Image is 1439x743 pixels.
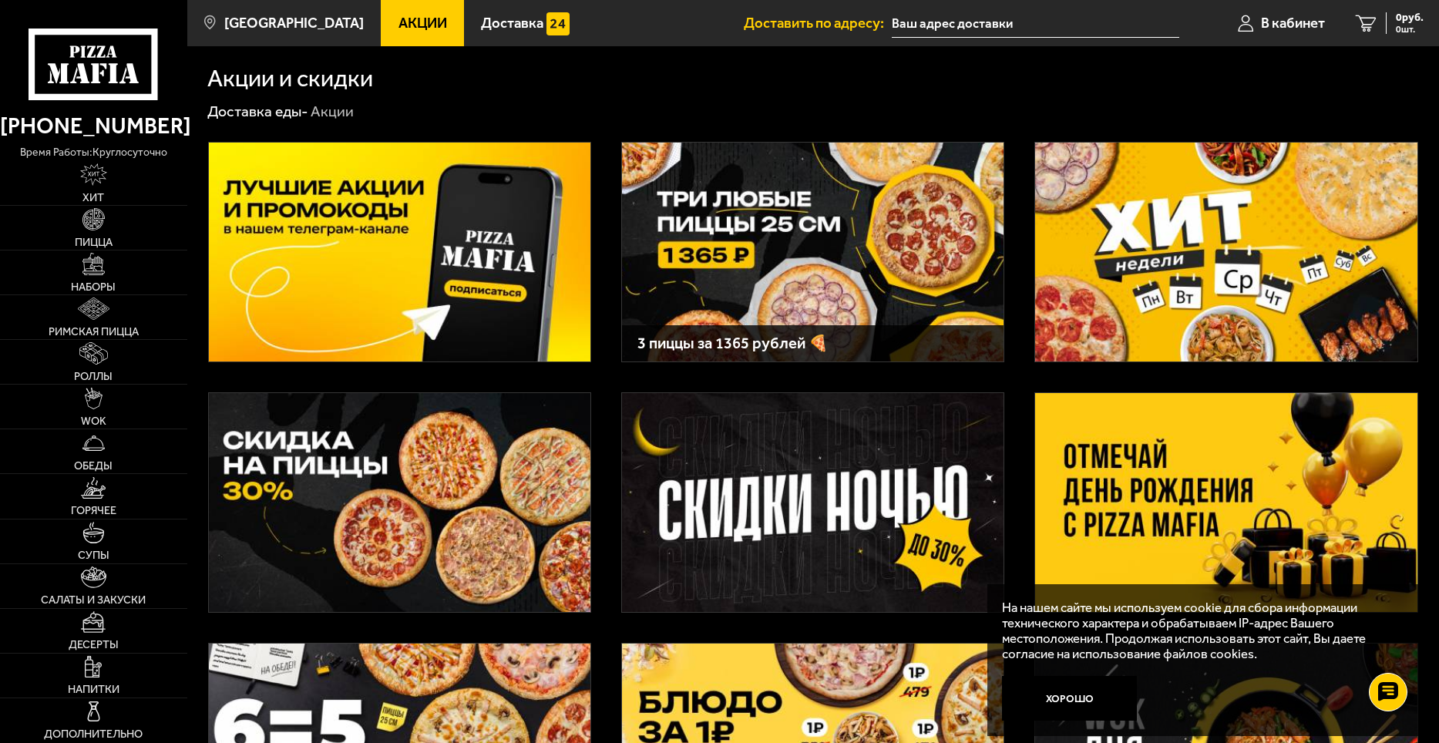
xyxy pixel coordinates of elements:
span: Роллы [74,371,113,382]
span: Акции [398,16,447,31]
a: 3 пиццы за 1365 рублей 🍕 [621,142,1004,362]
span: В кабинет [1261,16,1325,31]
span: Салаты и закуски [41,594,146,605]
span: 0 шт. [1396,25,1424,34]
span: WOK [81,415,106,426]
span: Доставить по адресу: [744,16,892,31]
h3: 3 пиццы за 1365 рублей 🍕 [637,335,989,351]
p: На нашем сайте мы используем cookie для сбора информации технического характера и обрабатываем IP... [1002,600,1394,662]
img: 15daf4d41897b9f0e9f617042186c801.svg [546,12,569,35]
span: [GEOGRAPHIC_DATA] [224,16,364,31]
span: Доставка [481,16,543,31]
span: Римская пицца [49,326,139,337]
span: Хит [82,192,104,203]
span: Десерты [69,639,119,650]
span: Наборы [71,281,116,292]
h1: Акции и скидки [207,66,373,90]
button: Хорошо [1002,676,1137,721]
span: Напитки [68,684,119,694]
div: Акции [311,102,354,121]
span: 0 руб. [1396,12,1424,23]
span: Супы [78,550,109,560]
span: Пицца [75,237,113,247]
input: Ваш адрес доставки [892,9,1179,38]
span: Дополнительно [44,728,143,739]
span: Обеды [74,460,113,471]
a: Доставка еды- [207,103,308,120]
span: Горячее [71,505,116,516]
